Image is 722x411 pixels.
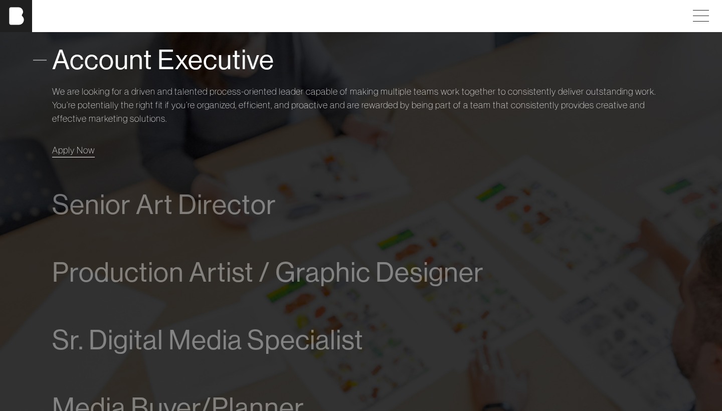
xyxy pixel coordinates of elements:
[52,144,95,156] span: Apply Now
[52,143,95,157] a: Apply Now
[52,45,274,75] span: Account Executive
[52,325,364,355] span: Sr. Digital Media Specialist
[52,189,276,220] span: Senior Art Director
[52,257,484,288] span: Production Artist / Graphic Designer
[52,85,670,125] p: We are looking for a driven and talented process-oriented leader capable of making multiple teams...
